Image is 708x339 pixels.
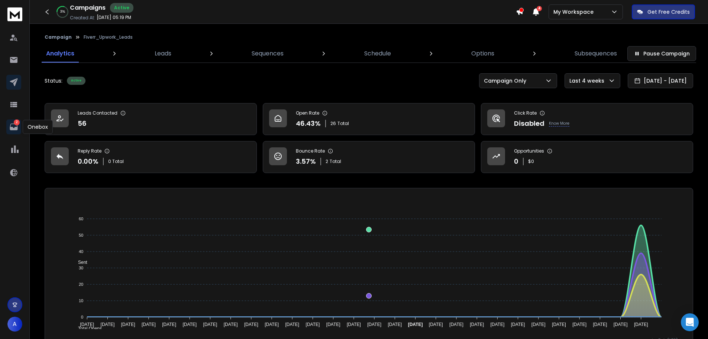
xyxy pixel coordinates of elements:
tspan: [DATE] [265,322,279,327]
tspan: [DATE] [531,322,546,327]
p: 0 [514,156,518,167]
p: Sequences [252,49,284,58]
tspan: [DATE] [470,322,484,327]
p: Click Rate [514,110,537,116]
a: Opportunities0$0 [481,141,693,173]
tspan: [DATE] [552,322,566,327]
p: Bounce Rate [296,148,325,154]
p: Schedule [364,49,391,58]
p: 2 [14,119,20,125]
p: Disabled [514,118,544,129]
a: Subsequences [570,45,621,63]
tspan: [DATE] [511,322,525,327]
tspan: [DATE] [306,322,320,327]
button: [DATE] - [DATE] [628,73,693,88]
span: 2 [326,159,328,164]
button: Get Free Credits [632,4,695,19]
p: Status: [45,77,62,84]
span: Total [337,121,349,127]
button: A [7,317,22,332]
h1: Campaigns [70,3,106,12]
span: 26 [330,121,336,127]
p: 46.43 % [296,118,321,129]
tspan: [DATE] [121,322,135,327]
a: Open Rate46.43%26Total [263,103,475,135]
tspan: [DATE] [634,322,648,327]
tspan: [DATE] [101,322,115,327]
p: Created At: [70,15,95,21]
p: Leads Contacted [78,110,117,116]
p: Analytics [46,49,74,58]
a: Leads [150,45,176,63]
div: Open Intercom Messenger [681,313,699,331]
div: Onebox [23,120,53,134]
a: Sequences [247,45,288,63]
tspan: 40 [79,249,83,254]
tspan: [DATE] [182,322,197,327]
p: Leads [155,49,171,58]
tspan: [DATE] [572,322,586,327]
p: 31 % [60,10,65,14]
tspan: [DATE] [162,322,176,327]
p: My Workspace [553,8,597,16]
p: 56 [78,118,87,129]
tspan: 50 [79,233,83,237]
p: 3.57 % [296,156,316,167]
p: [DATE] 05:19 PM [97,15,131,20]
tspan: [DATE] [203,322,217,327]
img: logo [7,7,22,21]
span: Total Opens [72,326,102,331]
p: Options [471,49,494,58]
tspan: [DATE] [614,322,628,327]
a: 2 [6,119,21,134]
p: Know More [549,121,569,127]
button: Pause Campaign [627,46,696,61]
tspan: [DATE] [224,322,238,327]
p: 0 Total [108,159,124,164]
a: Options [467,45,499,63]
tspan: [DATE] [593,322,607,327]
p: Open Rate [296,110,319,116]
tspan: [DATE] [408,322,423,327]
p: $ 0 [528,159,534,164]
tspan: 30 [79,266,83,270]
tspan: [DATE] [347,322,361,327]
tspan: [DATE] [285,322,299,327]
p: 0.00 % [78,156,98,167]
p: Reply Rate [78,148,101,154]
tspan: 10 [79,298,83,303]
span: Total [330,159,341,164]
tspan: [DATE] [490,322,504,327]
tspan: [DATE] [326,322,340,327]
p: Last 4 weeks [569,77,607,84]
p: Campaign Only [484,77,529,84]
div: Active [110,3,133,13]
tspan: 0 [81,315,83,319]
a: Reply Rate0.00%0 Total [45,141,257,173]
tspan: 60 [79,217,83,221]
p: Get Free Credits [647,8,690,16]
tspan: 20 [79,282,83,287]
p: Fiverr_Upwork_Leads [84,34,133,40]
tspan: [DATE] [449,322,463,327]
a: Analytics [42,45,79,63]
span: Sent [72,260,87,265]
tspan: [DATE] [80,322,94,327]
a: Schedule [360,45,395,63]
tspan: [DATE] [142,322,156,327]
span: 4 [537,6,542,11]
div: Active [67,77,85,85]
p: Opportunities [514,148,544,154]
tspan: [DATE] [244,322,258,327]
tspan: [DATE] [367,322,381,327]
a: Leads Contacted56 [45,103,257,135]
tspan: [DATE] [429,322,443,327]
a: Bounce Rate3.57%2Total [263,141,475,173]
tspan: [DATE] [388,322,402,327]
button: Campaign [45,34,72,40]
a: Click RateDisabledKnow More [481,103,693,135]
p: Subsequences [575,49,617,58]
